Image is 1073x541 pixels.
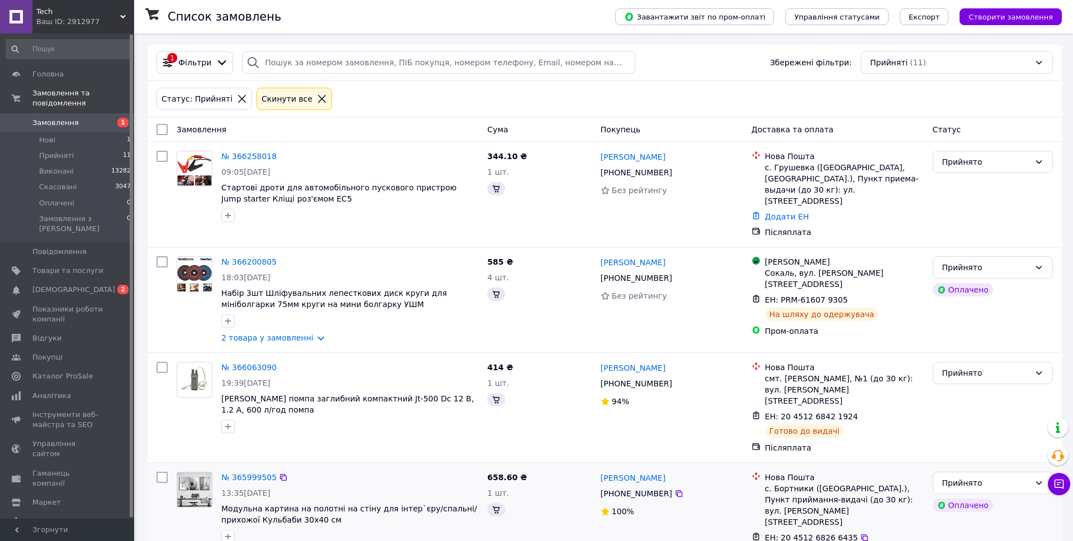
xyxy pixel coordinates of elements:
span: Маркет [32,497,61,508]
div: Пром-оплата [765,325,924,337]
span: Інструменти веб-майстра та SEO [32,410,103,430]
div: с. Бортники ([GEOGRAPHIC_DATA].), Пункт приймання-видачі (до 30 кг): вул. [PERSON_NAME][STREET_AD... [765,483,924,528]
span: 1 шт. [487,379,509,387]
span: 344.10 ₴ [487,152,527,161]
span: Tech [36,7,120,17]
button: Експорт [900,8,949,25]
span: Оплачені [39,198,74,208]
a: № 366200805 [221,257,277,266]
span: Прийняті [870,57,908,68]
a: № 366258018 [221,152,277,161]
a: [PERSON_NAME] [601,151,666,162]
div: Прийнято [942,477,1030,489]
div: Готово до видачі [765,424,844,438]
span: 4 шт. [487,273,509,282]
div: смт. [PERSON_NAME], №1 (до 30 кг): вул. [PERSON_NAME][STREET_ADDRESS] [765,373,924,406]
div: Післяплата [765,442,924,453]
span: Показники роботи компанії [32,304,103,324]
span: 1 [127,135,131,145]
a: № 366063090 [221,363,277,372]
span: Завантажити звіт по пром-оплаті [624,12,765,22]
span: Налаштування [32,516,89,526]
span: 11 [123,151,131,161]
span: Товари та послуги [32,266,103,276]
a: [PERSON_NAME] [601,362,666,374]
input: Пошук [6,39,132,59]
div: [PHONE_NUMBER] [599,376,675,391]
h1: Список замовлень [168,10,281,23]
span: Покупець [601,125,640,134]
span: Замовлення [177,125,226,134]
div: [PHONE_NUMBER] [599,165,675,180]
img: Фото товару [177,472,212,506]
a: Набір 3шт Шліфувальних лепесткових диск круги для мініболгарки 75мм круги на мини болгарку УШМ [221,289,447,309]
a: Фото товару [177,256,212,292]
span: 658.60 ₴ [487,473,527,482]
button: Чат з покупцем [1048,473,1070,495]
img: Фото товару [177,362,212,397]
span: Без рейтингу [612,291,667,300]
a: Додати ЕН [765,212,809,221]
span: Прийняті [39,151,74,161]
a: Фото товару [177,362,212,398]
div: На шляху до одержувача [765,308,879,321]
span: 09:05[DATE] [221,167,270,176]
span: Створити замовлення [968,13,1053,21]
div: Ваш ID: 2912977 [36,17,134,27]
a: [PERSON_NAME] помпа заглибний компактний Jt-500 Dc 12 В, 1.2 А, 600 л/год помпа [221,394,474,414]
div: Нова Пошта [765,151,924,162]
span: 3047 [115,182,131,192]
span: Cума [487,125,508,134]
div: [PERSON_NAME] [765,256,924,267]
span: Скасовані [39,182,77,192]
div: Cкинути все [259,93,315,105]
div: Прийнято [942,367,1030,379]
div: Сокаль, вул. [PERSON_NAME][STREET_ADDRESS] [765,267,924,290]
div: Нова Пошта [765,472,924,483]
span: 18:03[DATE] [221,273,270,282]
input: Пошук за номером замовлення, ПІБ покупця, номером телефону, Email, номером накладної [242,51,635,74]
div: Прийнято [942,261,1030,274]
a: № 365999505 [221,473,277,482]
a: 2 товара у замовленні [221,333,314,342]
span: Відгуки [32,333,61,343]
span: Без рейтингу [612,186,667,195]
span: ЕН: 20 4512 6842 1924 [765,412,858,421]
span: Каталог ProSale [32,371,93,381]
button: Завантажити звіт по пром-оплаті [615,8,774,25]
div: Нова Пошта [765,362,924,373]
span: 0 [127,214,131,234]
span: Замовлення з [PERSON_NAME] [39,214,127,234]
span: Нові [39,135,55,145]
a: Фото товару [177,472,212,508]
span: Замовлення [32,118,79,128]
span: Покупці [32,352,63,362]
div: Прийнято [942,156,1030,168]
span: 94% [612,397,629,406]
span: 1 шт. [487,489,509,497]
a: [PERSON_NAME] [601,257,666,268]
span: Головна [32,69,64,79]
span: 585 ₴ [487,257,513,266]
span: 19:39[DATE] [221,379,270,387]
span: (11) [910,58,926,67]
span: ЕН: PRM-61607 9305 [765,295,848,304]
span: 0 [127,198,131,208]
span: Виконані [39,166,74,176]
img: Фото товару [177,257,212,291]
a: Стартові дроти для автомобільного пускового пристрою Jump starter Кліщі роз'ємом EC5 [221,183,457,203]
span: Управління сайтом [32,439,103,459]
a: Модульна картина на полотні на стіну для інтер`єру/спальні/прихожої Кульбаби 30x40 см [221,504,477,524]
div: Статус: Прийняті [159,93,235,105]
span: 13282 [111,166,131,176]
span: Гаманець компанії [32,468,103,489]
span: Збережені фільтри: [770,57,852,68]
span: Доставка та оплата [752,125,834,134]
span: [DEMOGRAPHIC_DATA] [32,285,115,295]
span: 414 ₴ [487,363,513,372]
span: 2 [117,285,129,294]
a: [PERSON_NAME] [601,472,666,483]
